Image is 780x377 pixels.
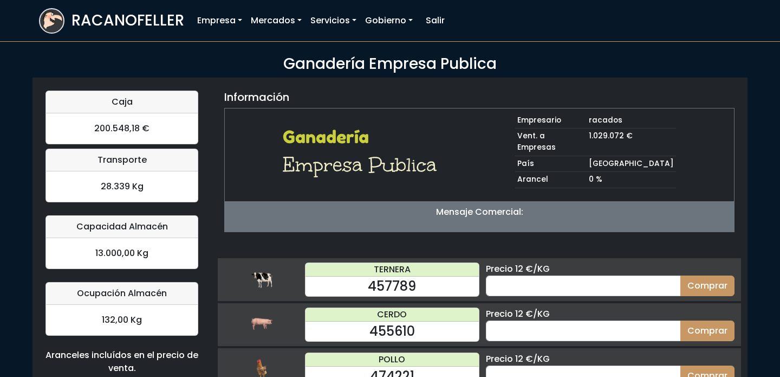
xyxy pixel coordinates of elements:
div: 28.339 Kg [46,171,198,202]
div: 200.548,18 € [46,113,198,144]
td: Empresario [515,113,587,129]
td: [GEOGRAPHIC_DATA] [587,156,676,172]
div: 13.000,00 Kg [46,238,198,269]
div: Precio 12 €/KG [486,308,734,321]
h2: Ganadería [283,127,444,148]
td: País [515,156,587,172]
td: Vent. a Empresas [515,129,587,156]
h1: Empresa Publica [283,152,444,178]
a: Salir [421,10,449,31]
div: CERDO [305,308,479,322]
td: 0 % [587,172,676,188]
button: Comprar [680,321,734,341]
div: Transporte [46,149,198,171]
h5: Información [224,91,289,104]
div: Ocupación Almacén [46,283,198,305]
div: 455610 [305,322,479,341]
td: 1.029.072 € [587,129,676,156]
h3: RACANOFELLER [71,11,184,30]
td: racados [587,113,676,129]
div: 457789 [305,277,479,296]
div: POLLO [305,353,479,367]
button: Comprar [680,276,734,296]
a: Gobierno [361,10,417,31]
h3: Ganadería Empresa Publica [39,55,741,73]
img: ternera.png [251,269,272,290]
a: Mercados [246,10,306,31]
div: Capacidad Almacén [46,216,198,238]
div: Caja [46,91,198,113]
div: Precio 12 €/KG [486,353,734,366]
div: Aranceles incluídos en el precio de venta. [45,349,198,375]
a: Servicios [306,10,361,31]
a: RACANOFELLER [39,5,184,36]
div: TERNERA [305,263,479,277]
div: 132,00 Kg [46,305,198,335]
a: Empresa [193,10,246,31]
img: cerdo.png [251,314,272,335]
div: Precio 12 €/KG [486,263,734,276]
p: Mensaje Comercial: [225,206,734,219]
td: Arancel [515,172,587,188]
img: logoracarojo.png [40,9,63,30]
